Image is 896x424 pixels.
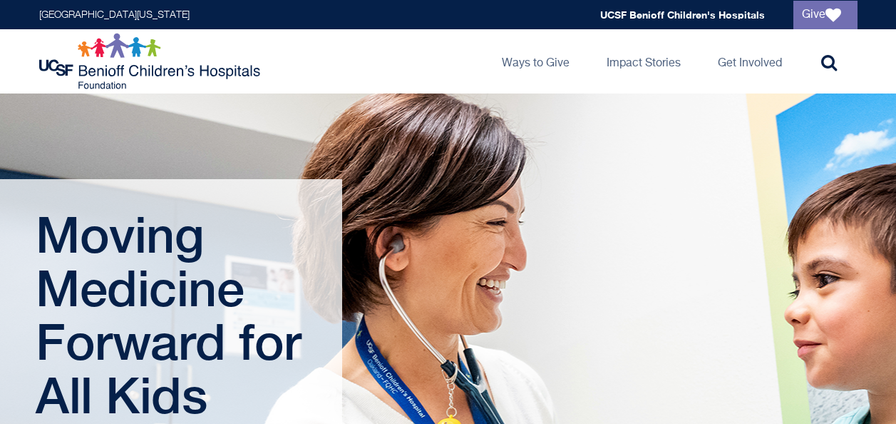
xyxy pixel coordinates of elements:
a: [GEOGRAPHIC_DATA][US_STATE] [39,10,190,20]
img: Logo for UCSF Benioff Children's Hospitals Foundation [39,33,264,90]
a: Ways to Give [490,29,581,94]
a: UCSF Benioff Children's Hospitals [600,9,765,21]
h1: Moving Medicine Forward for All Kids [36,208,310,422]
a: Give [793,1,858,29]
a: Impact Stories [595,29,692,94]
a: Get Involved [706,29,793,94]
